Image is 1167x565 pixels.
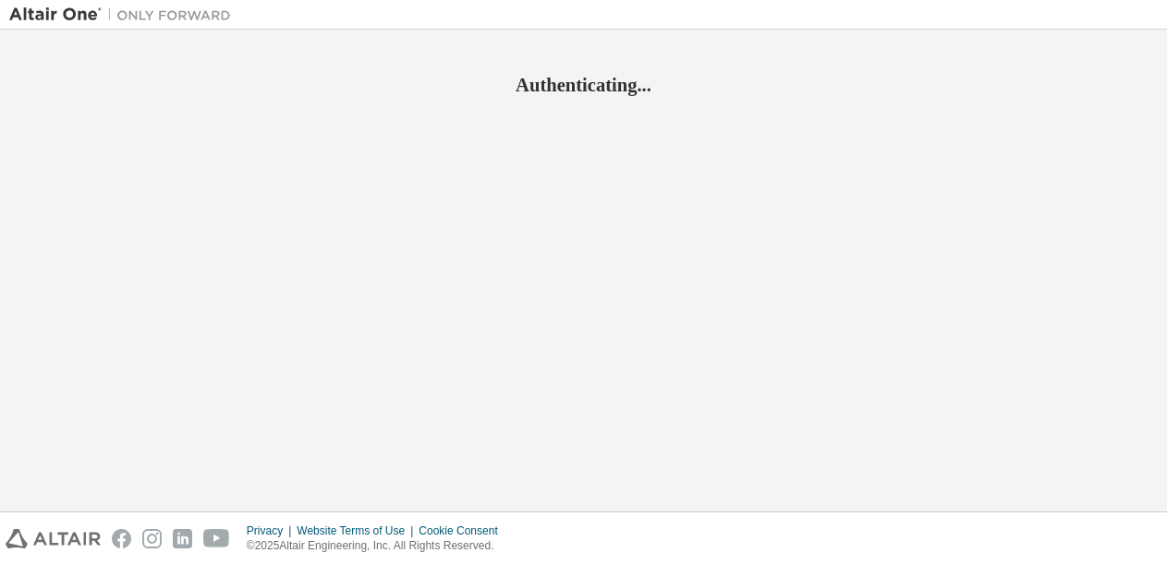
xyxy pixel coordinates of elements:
img: altair_logo.svg [6,529,101,548]
div: Privacy [247,523,297,538]
img: instagram.svg [142,529,162,548]
h2: Authenticating... [9,73,1158,97]
img: youtube.svg [203,529,230,548]
img: Altair One [9,6,240,24]
div: Cookie Consent [419,523,508,538]
div: Website Terms of Use [297,523,419,538]
img: facebook.svg [112,529,131,548]
img: linkedin.svg [173,529,192,548]
p: © 2025 Altair Engineering, Inc. All Rights Reserved. [247,538,509,554]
